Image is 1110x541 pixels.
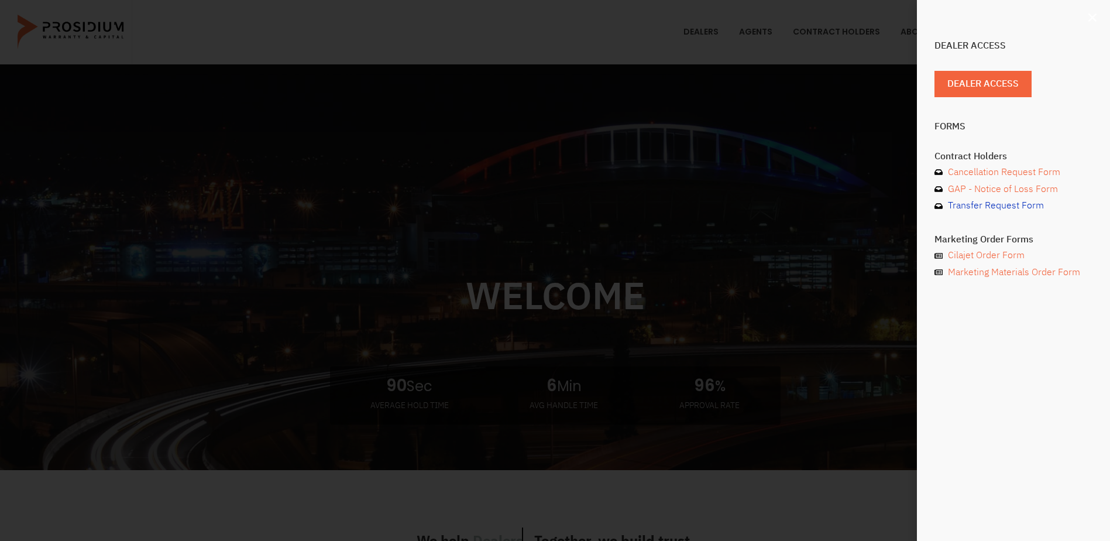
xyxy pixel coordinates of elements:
h4: Forms [934,122,1092,131]
h4: Contract Holders [934,152,1092,161]
h4: Dealer Access [934,41,1092,50]
h4: Marketing Order Forms [934,235,1092,244]
a: Dealer Access [934,71,1032,97]
span: Marketing Materials Order Form [945,264,1080,281]
span: GAP - Notice of Loss Form [945,181,1058,198]
span: Dealer Access [947,76,1019,93]
a: Transfer Request Form [934,197,1092,214]
span: Transfer Request Form [945,197,1044,214]
a: Cilajet Order Form [934,247,1092,264]
a: GAP - Notice of Loss Form [934,181,1092,198]
a: Close [1087,12,1098,23]
span: Cilajet Order Form [945,247,1025,264]
span: Cancellation Request Form [945,164,1060,181]
a: Cancellation Request Form [934,164,1092,181]
a: Marketing Materials Order Form [934,264,1092,281]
